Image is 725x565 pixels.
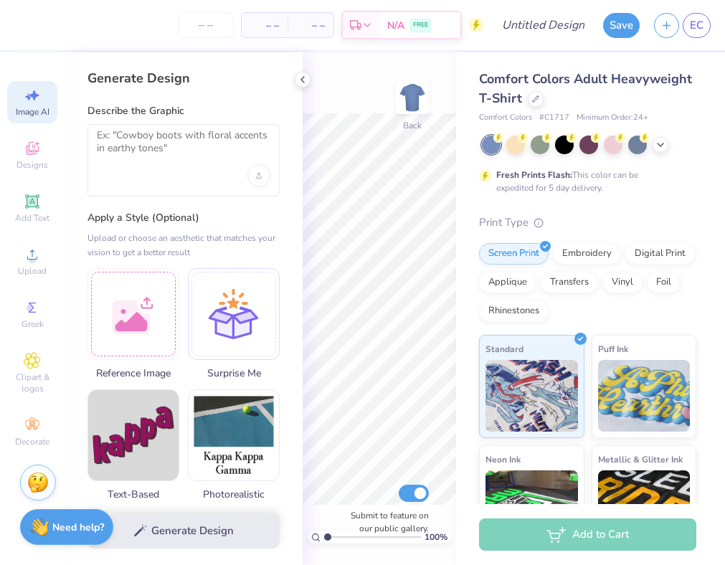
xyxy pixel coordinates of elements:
span: # C1717 [539,112,569,124]
div: Upload image [247,164,270,187]
div: Vinyl [602,272,643,293]
div: Rhinestones [479,300,549,322]
div: Foil [647,272,681,293]
div: Screen Print [479,243,549,265]
img: Standard [485,360,578,432]
span: Puff Ink [598,341,628,356]
span: Decorate [15,436,49,447]
span: – – [296,18,325,33]
img: Metallic & Glitter Ink [598,470,691,542]
img: Back [398,83,427,112]
span: Reference Image [87,366,179,381]
a: EC [683,13,711,38]
input: Untitled Design [491,11,596,39]
span: – – [250,18,279,33]
label: Apply a Style (Optional) [87,211,280,225]
input: – – [178,12,234,38]
span: N/A [387,18,404,33]
div: Print Type [479,214,696,231]
strong: Fresh Prints Flash: [496,169,572,181]
span: Comfort Colors Adult Heavyweight T-Shirt [479,70,692,107]
div: Transfers [541,272,598,293]
span: Add Text [15,212,49,224]
span: Neon Ink [485,452,521,467]
span: Minimum Order: 24 + [577,112,648,124]
div: This color can be expedited for 5 day delivery. [496,168,673,194]
span: Photorealistic [188,487,280,502]
div: Digital Print [625,243,695,265]
span: Designs [16,159,48,171]
button: Save [603,13,640,38]
span: Text-Based [87,487,179,502]
img: Puff Ink [598,360,691,432]
span: Upload [18,265,47,277]
div: Back [403,119,422,132]
span: 100 % [425,531,447,543]
label: Describe the Graphic [87,104,280,118]
span: Metallic & Glitter Ink [598,452,683,467]
span: Clipart & logos [7,371,57,394]
label: Submit to feature on our public gallery. [343,509,429,535]
div: Upload or choose an aesthetic that matches your vision to get a better result [87,231,280,260]
span: Surprise Me [188,366,280,381]
span: EC [690,17,703,34]
span: Standard [485,341,523,356]
img: Photorealistic [189,390,279,480]
div: Embroidery [553,243,621,265]
img: Neon Ink [485,470,578,542]
div: Applique [479,272,536,293]
span: FREE [413,20,428,30]
img: Text-Based [88,390,179,480]
span: Image AI [16,106,49,118]
strong: Need help? [52,521,104,534]
span: Comfort Colors [479,112,532,124]
span: Greek [22,318,44,330]
div: Generate Design [87,70,280,87]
